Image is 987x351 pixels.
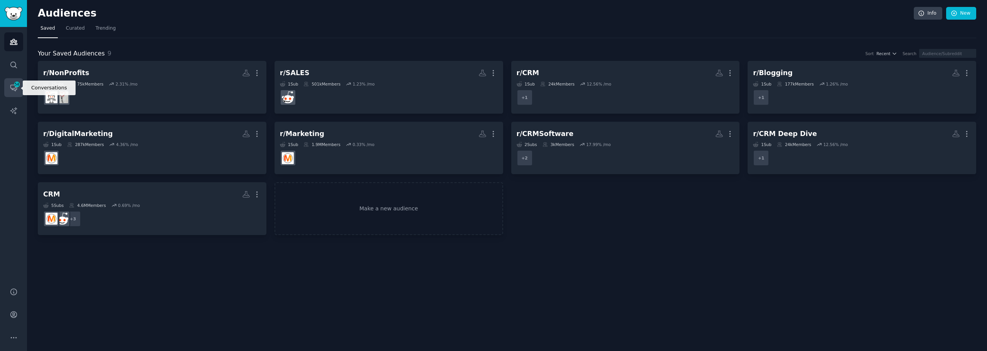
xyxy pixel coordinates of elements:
[876,51,897,56] button: Recent
[93,22,118,38] a: Trending
[118,203,140,208] div: 0.69 % /mo
[66,25,85,32] span: Curated
[826,81,848,87] div: 1.26 % /mo
[517,81,535,87] div: 1 Sub
[866,51,874,56] div: Sort
[63,22,88,38] a: Curated
[116,81,138,87] div: 2.31 % /mo
[38,182,266,235] a: CRM5Subs4.6MMembers0.69% /mo+3salesmarketing
[275,122,503,175] a: r/Marketing1Sub1.9MMembers0.33% /momarketing
[946,7,976,20] a: New
[43,203,64,208] div: 5 Sub s
[275,182,503,235] a: Make a new audience
[353,81,375,87] div: 1.23 % /mo
[45,152,57,164] img: DigitalMarketing
[282,152,294,164] img: marketing
[43,68,89,78] div: r/NonProfits
[280,81,298,87] div: 1 Sub
[69,81,103,87] div: 75k Members
[517,89,533,106] div: + 1
[777,81,814,87] div: 177k Members
[914,7,942,20] a: Info
[748,61,976,114] a: r/Blogging1Sub177kMembers1.26% /mo+1
[282,91,294,103] img: sales
[275,61,503,114] a: r/SALES1Sub501kMembers1.23% /mosales
[116,142,138,147] div: 4.36 % /mo
[748,122,976,175] a: r/CRM Deep Dive1Sub24kMembers12.56% /mo+1
[777,142,811,147] div: 24k Members
[38,122,266,175] a: r/DigitalMarketing1Sub287kMembers4.36% /moDigitalMarketing
[753,142,771,147] div: 1 Sub
[43,81,64,87] div: 2 Sub s
[38,49,105,59] span: Your Saved Audiences
[511,61,740,114] a: r/CRM1Sub24kMembers12.56% /mo+1
[517,150,533,166] div: + 2
[542,142,574,147] div: 3k Members
[517,129,574,139] div: r/CRMSoftware
[43,190,60,199] div: CRM
[45,91,57,103] img: nonprofit
[511,122,740,175] a: r/CRMSoftware2Subs3kMembers17.99% /mo+2
[69,203,106,208] div: 4.6M Members
[753,129,817,139] div: r/CRM Deep Dive
[56,91,68,103] img: nonprofits
[45,213,57,225] img: marketing
[540,81,574,87] div: 24k Members
[753,89,769,106] div: + 1
[753,68,792,78] div: r/Blogging
[43,129,113,139] div: r/DigitalMarketing
[96,25,116,32] span: Trending
[40,25,55,32] span: Saved
[4,78,23,97] a: 54
[280,142,298,147] div: 1 Sub
[876,51,890,56] span: Recent
[303,81,340,87] div: 501k Members
[280,68,310,78] div: r/SALES
[38,7,914,20] h2: Audiences
[5,7,22,20] img: GummySearch logo
[65,211,81,227] div: + 3
[67,142,104,147] div: 287k Members
[517,142,537,147] div: 2 Sub s
[303,142,340,147] div: 1.9M Members
[13,82,20,87] span: 54
[352,142,374,147] div: 0.33 % /mo
[587,81,611,87] div: 12.56 % /mo
[517,68,539,78] div: r/CRM
[586,142,611,147] div: 17.99 % /mo
[280,129,324,139] div: r/Marketing
[108,50,111,57] span: 9
[753,150,769,166] div: + 1
[919,49,976,58] input: Audience/Subreddit
[903,51,916,56] div: Search
[56,213,68,225] img: sales
[38,61,266,114] a: r/NonProfits2Subs75kMembers2.31% /mononprofitsnonprofit
[43,142,62,147] div: 1 Sub
[824,142,848,147] div: 12.56 % /mo
[753,81,771,87] div: 1 Sub
[38,22,58,38] a: Saved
